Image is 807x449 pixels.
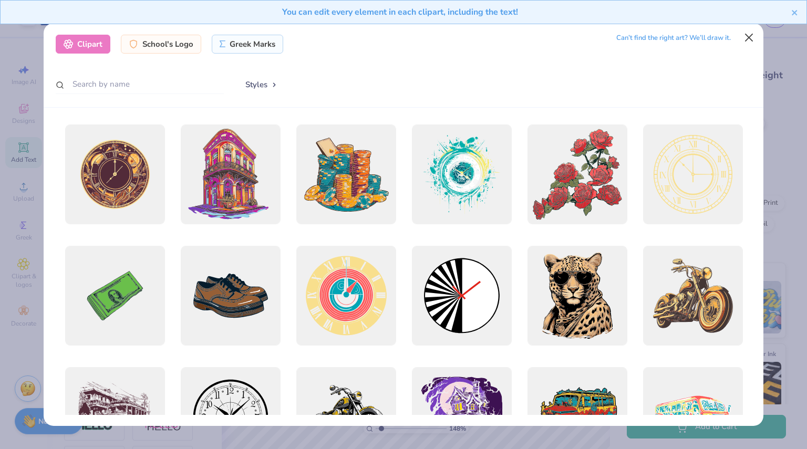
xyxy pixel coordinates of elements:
[739,28,759,48] button: Close
[234,75,289,95] button: Styles
[56,35,110,54] div: Clipart
[56,75,224,94] input: Search by name
[121,35,201,54] div: School's Logo
[212,35,284,54] div: Greek Marks
[616,29,731,47] div: Can’t find the right art? We’ll draw it.
[791,6,799,18] button: close
[8,6,791,18] div: You can edit every element in each clipart, including the text!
